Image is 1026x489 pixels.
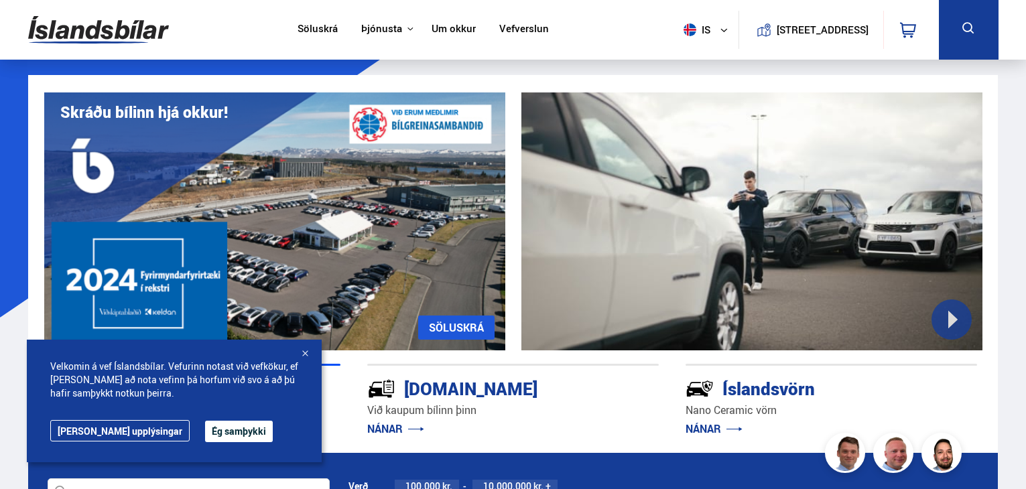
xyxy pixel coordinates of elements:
[678,10,739,50] button: is
[361,23,402,36] button: Þjónusta
[686,421,743,436] a: NÁNAR
[60,103,228,121] h1: Skráðu bílinn hjá okkur!
[678,23,712,36] span: is
[367,374,395,403] img: tr5P-W3DuiFaO7aO.svg
[367,421,424,436] a: NÁNAR
[686,376,929,399] div: Íslandsvörn
[686,374,714,403] img: -Svtn6bYgwAsiwNX.svg
[28,8,169,52] img: G0Ugv5HjCgRt.svg
[875,435,915,475] img: siFngHWaQ9KaOqBr.png
[684,23,696,36] img: svg+xml;base64,PHN2ZyB4bWxucz0iaHR0cDovL3d3dy53My5vcmcvMjAwMC9zdmciIHdpZHRoPSI1MTIiIGhlaWdodD0iNT...
[298,23,338,37] a: Söluskrá
[50,420,190,441] a: [PERSON_NAME] upplýsingar
[367,403,659,418] p: Við kaupum bílinn þinn
[499,23,549,37] a: Vefverslun
[205,421,273,442] button: Ég samþykki
[746,11,876,49] a: [STREET_ADDRESS]
[44,92,505,350] img: eKx6w-_Home_640_.png
[432,23,476,37] a: Um okkur
[686,403,977,418] p: Nano Ceramic vörn
[827,435,867,475] img: FbJEzSuNWCJXmdc-.webp
[418,316,495,340] a: SÖLUSKRÁ
[923,435,964,475] img: nhp88E3Fdnt1Opn2.png
[782,24,864,36] button: [STREET_ADDRESS]
[50,360,298,400] span: Velkomin á vef Íslandsbílar. Vefurinn notast við vefkökur, ef [PERSON_NAME] að nota vefinn þá hor...
[367,376,611,399] div: [DOMAIN_NAME]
